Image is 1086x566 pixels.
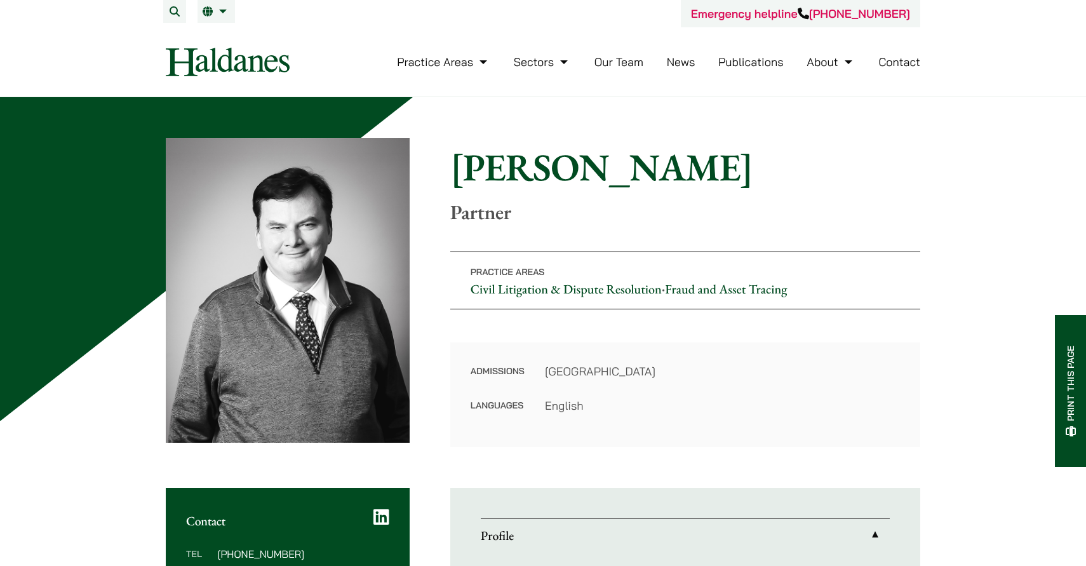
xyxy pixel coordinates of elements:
dd: [PHONE_NUMBER] [217,549,389,559]
a: Sectors [514,55,571,69]
img: Logo of Haldanes [166,48,290,76]
span: Practice Areas [471,266,545,278]
p: • [450,252,920,309]
a: News [667,55,695,69]
p: Partner [450,200,920,224]
dd: English [545,397,900,414]
dt: Languages [471,397,525,414]
a: Our Team [594,55,643,69]
dd: [GEOGRAPHIC_DATA] [545,363,900,380]
a: Civil Litigation & Dispute Resolution [471,281,662,297]
h1: [PERSON_NAME] [450,144,920,190]
h2: Contact [186,513,389,529]
dt: Admissions [471,363,525,397]
a: Publications [718,55,784,69]
a: Fraud and Asset Tracing [665,281,787,297]
a: LinkedIn [373,508,389,526]
a: EN [203,6,230,17]
a: Practice Areas [397,55,490,69]
a: Emergency helpline[PHONE_NUMBER] [691,6,910,21]
a: About [807,55,855,69]
a: Profile [481,519,890,552]
a: Contact [878,55,920,69]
